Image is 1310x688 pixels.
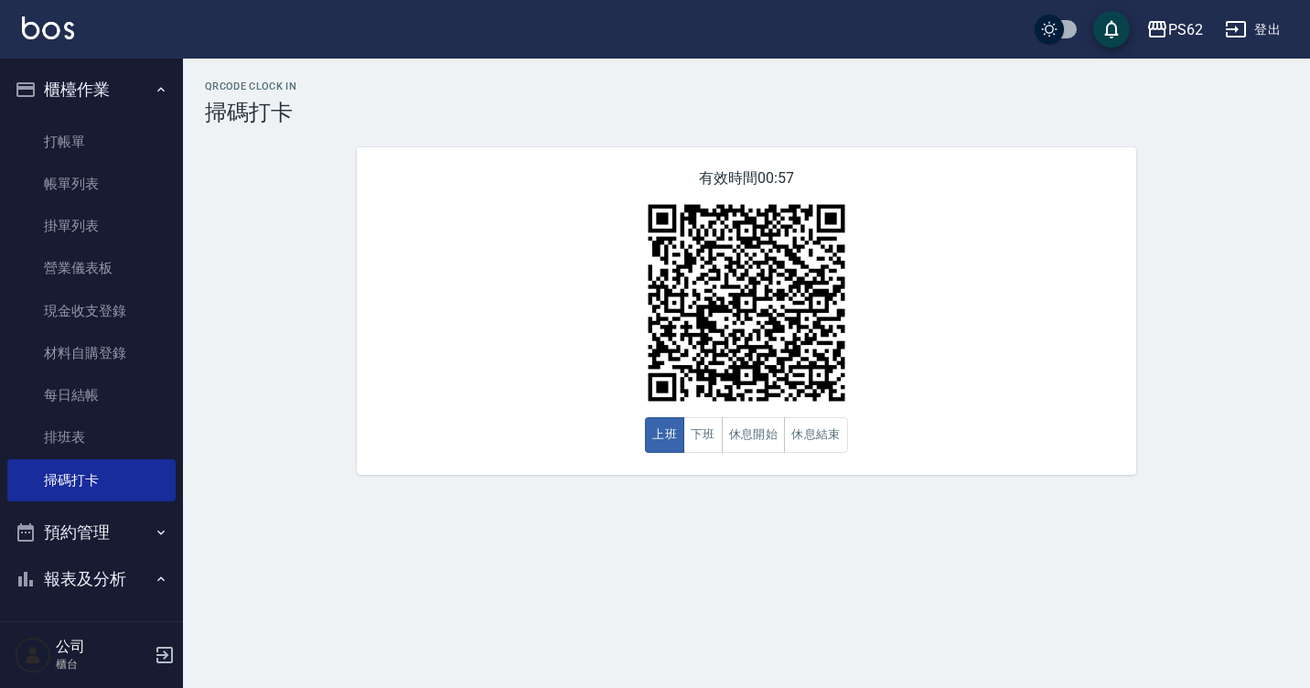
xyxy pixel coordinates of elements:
button: PS62 [1139,11,1210,48]
a: 帳單列表 [7,163,176,205]
a: 營業儀表板 [7,247,176,289]
a: 排班表 [7,416,176,458]
button: 登出 [1218,13,1288,47]
button: 櫃檯作業 [7,66,176,113]
h5: 公司 [56,638,149,656]
a: 掃碼打卡 [7,459,176,501]
button: save [1093,11,1130,48]
p: 櫃台 [56,656,149,672]
a: 材料自購登錄 [7,332,176,374]
div: 有效時間 00:57 [357,147,1136,475]
a: 掛單列表 [7,205,176,247]
button: 報表及分析 [7,555,176,603]
a: 報表目錄 [7,610,176,652]
a: 現金收支登錄 [7,290,176,332]
button: 下班 [683,417,723,453]
img: Logo [22,16,74,39]
img: Person [15,637,51,673]
button: 預約管理 [7,509,176,556]
a: 打帳單 [7,121,176,163]
button: 休息結束 [784,417,848,453]
button: 上班 [645,417,684,453]
button: 休息開始 [722,417,786,453]
h3: 掃碼打卡 [205,100,1288,125]
h2: QRcode Clock In [205,81,1288,92]
div: PS62 [1168,18,1203,41]
a: 每日結帳 [7,374,176,416]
